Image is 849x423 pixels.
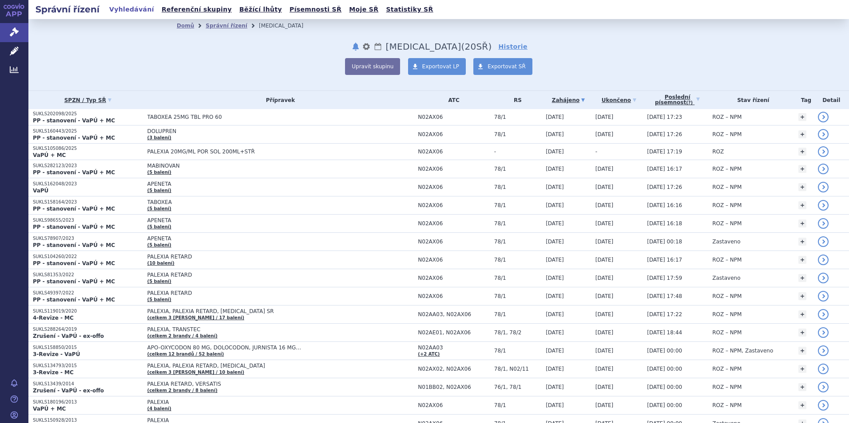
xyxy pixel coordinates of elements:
[147,114,369,120] span: TABOXEA 25MG TBL PRO 60
[147,308,369,314] span: PALEXIA, PALEXIA RETARD, [MEDICAL_DATA] SR
[494,202,541,208] span: 78/1
[546,239,564,245] span: [DATE]
[798,329,806,337] a: +
[647,384,682,390] span: [DATE] 00:00
[818,400,829,411] a: detail
[818,309,829,320] a: detail
[818,146,829,157] a: detail
[818,327,829,338] a: detail
[177,23,194,29] a: Domů
[494,402,541,408] span: 78/1
[595,220,614,227] span: [DATE]
[686,100,693,106] abbr: (?)
[798,113,806,121] a: +
[418,184,489,190] span: N02AX06
[712,257,742,263] span: ROZ – NPM
[33,333,104,339] strong: Zrušení - VaPÚ - ex-offo
[712,293,742,299] span: ROZ – NPM
[647,91,708,109] a: Poslednípísemnost(?)
[488,63,526,70] span: Exportovat SŘ
[147,206,171,211] a: (5 balení)
[147,261,175,266] a: (10 balení)
[147,181,369,187] span: APENETA
[712,131,742,137] span: ROZ – NPM
[351,41,360,52] button: notifikace
[798,238,806,246] a: +
[362,41,371,52] button: nastavení
[345,58,400,75] button: Upravit skupinu
[712,114,742,120] span: ROZ – NPM
[33,260,115,266] strong: PP - stanovení - VaPÚ + MC
[595,293,614,299] span: [DATE]
[546,275,564,281] span: [DATE]
[712,275,740,281] span: Zastaveno
[494,329,541,336] span: 78/1, 78/2
[490,91,541,109] th: RS
[818,273,829,283] a: detail
[546,202,564,208] span: [DATE]
[798,183,806,191] a: +
[647,184,682,190] span: [DATE] 17:26
[712,402,742,408] span: ROZ – NPM
[33,111,143,117] p: SUKLS202098/2025
[818,236,829,247] a: detail
[418,366,489,372] span: N02AX02, N02AX06
[798,256,806,264] a: +
[418,131,489,137] span: N02AX06
[712,329,742,336] span: ROZ – NPM
[418,352,440,356] a: (+2 ATC)
[147,224,171,229] a: (5 balení)
[546,131,564,137] span: [DATE]
[147,352,224,356] a: (celkem 12 brandů / 52 balení)
[712,311,742,317] span: ROZ – NPM
[287,4,344,16] a: Písemnosti SŘ
[418,220,489,227] span: N02AX06
[798,274,806,282] a: +
[494,366,541,372] span: 78/1, N02/11
[595,329,614,336] span: [DATE]
[595,402,614,408] span: [DATE]
[147,128,369,134] span: DOLUPREN
[798,347,806,355] a: +
[798,383,806,391] a: +
[147,235,369,242] span: APENETA
[33,145,143,152] p: SUKLS105086/2025
[33,94,143,106] a: SPZN / Typ SŘ
[147,290,369,296] span: PALEXIA RETARD
[33,399,143,405] p: SUKLS180196/2013
[546,293,564,299] span: [DATE]
[546,220,564,227] span: [DATE]
[494,384,541,390] span: 76/1, 78/1
[595,257,614,263] span: [DATE]
[647,114,682,120] span: [DATE] 17:23
[798,130,806,138] a: +
[147,254,369,260] span: PALEXIA RETARD
[818,291,829,302] a: detail
[712,149,724,155] span: ROZ
[546,166,564,172] span: [DATE]
[818,182,829,192] a: detail
[818,218,829,229] a: detail
[33,308,143,314] p: SUKLS119019/2020
[408,58,466,75] a: Exportovat LP
[647,220,682,227] span: [DATE] 16:18
[595,239,614,245] span: [DATE]
[595,348,614,354] span: [DATE]
[33,315,74,321] strong: 4-Revize - MC
[33,217,143,223] p: SUKLS98655/2023
[33,181,143,187] p: SUKLS162048/2023
[798,219,806,227] a: +
[383,4,436,16] a: Statistiky SŘ
[33,235,143,242] p: SUKLS78907/2023
[418,293,489,299] span: N02AX06
[546,149,564,155] span: [DATE]
[237,4,285,16] a: Běžící lhůty
[494,257,541,263] span: 78/1
[798,365,806,373] a: +
[147,363,369,369] span: PALEXIA, PALEXIA RETARD, [MEDICAL_DATA]
[422,63,460,70] span: Exportovat LP
[712,184,742,190] span: ROZ – NPM
[595,384,614,390] span: [DATE]
[546,329,564,336] span: [DATE]
[33,206,115,212] strong: PP - stanovení - VaPÚ + MC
